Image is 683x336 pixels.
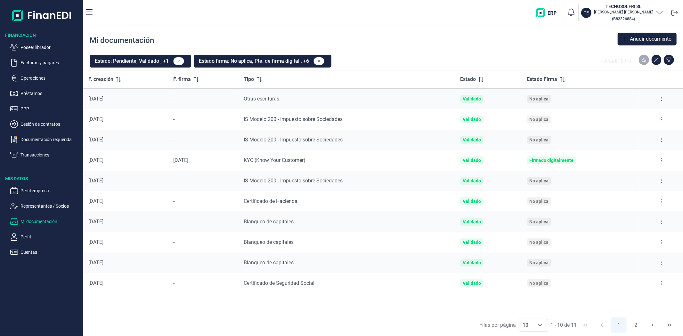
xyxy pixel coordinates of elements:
[10,187,81,195] button: Perfil empresa
[578,317,593,333] button: First Page
[10,233,81,241] button: Perfil
[20,202,81,210] p: Representantes / Socios
[612,16,635,21] small: Copiar cif
[244,239,294,245] span: Blanqueo de capitales
[88,137,163,143] div: [DATE]
[594,317,610,333] button: Previous Page
[463,281,481,286] div: Validado
[90,55,191,68] button: Estado: Pendiente, Validado , +1
[10,151,81,159] button: Transacciones
[530,240,549,245] div: No aplica
[20,218,81,225] p: Mi documentación
[244,96,280,102] span: Otras escrituras
[174,137,234,143] div: -
[244,260,294,266] span: Blanqueo de capitales
[530,158,574,163] div: Firmado digitalmente
[10,90,81,97] button: Préstamos
[530,219,549,224] div: No aplica
[530,178,549,183] div: No aplica
[174,280,234,286] div: -
[174,96,234,102] div: -
[530,260,549,265] div: No aplica
[536,8,561,17] img: erp
[88,280,163,286] div: [DATE]
[10,248,81,256] button: Cuentas
[463,199,481,204] div: Validado
[174,219,234,225] div: -
[12,5,72,26] img: Logo de aplicación
[88,260,163,266] div: [DATE]
[463,178,481,183] div: Validado
[630,35,671,43] span: Añadir documento
[244,178,343,184] span: IS Modelo 200 - Impuesto sobre Sociedades
[20,120,81,128] p: Cesión de contratos
[10,202,81,210] button: Representantes / Socios
[480,321,516,329] div: Filas por página
[20,44,81,51] p: Poseer librador
[20,233,81,241] p: Perfil
[519,319,533,331] span: 10
[88,198,163,204] div: [DATE]
[20,59,81,67] p: Facturas y pagarés
[20,105,81,113] p: PPP
[581,3,663,22] button: TETECNOSOLFRI SL[PERSON_NAME] [PERSON_NAME](B83326884)
[527,76,557,83] span: Estado Firma
[20,187,81,195] p: Perfil empresa
[594,3,653,10] h3: TECNOSOLFRI SL
[20,136,81,143] p: Documentación requerida
[244,157,306,163] span: KYC (Know Your Customer)
[530,96,549,101] div: No aplica
[463,219,481,224] div: Validado
[10,136,81,143] button: Documentación requerida
[88,219,163,225] div: [DATE]
[463,117,481,122] div: Validado
[174,198,234,204] div: -
[463,96,481,101] div: Validado
[10,44,81,51] button: Poseer librador
[174,116,234,123] div: -
[530,117,549,122] div: No aplica
[194,55,331,68] button: Estado firma: No aplica, Pte. de firma digital , +6
[20,151,81,159] p: Transacciones
[20,90,81,97] p: Préstamos
[460,76,476,83] span: Estado
[244,137,343,143] span: IS Modelo 200 - Impuesto sobre Sociedades
[463,240,481,245] div: Validado
[88,157,163,164] div: [DATE]
[20,248,81,256] p: Cuentas
[90,35,154,45] div: Mi documentación
[10,74,81,82] button: Operaciones
[174,260,234,266] div: -
[244,76,254,83] span: Tipo
[174,157,234,164] div: [DATE]
[530,199,549,204] div: No aplica
[174,239,234,245] div: -
[88,239,163,245] div: [DATE]
[88,96,163,102] div: [DATE]
[20,74,81,82] p: Operaciones
[551,323,577,328] span: 1 - 10 de 11
[174,76,191,83] span: F. firma
[88,76,113,83] span: F. creación
[618,33,677,45] button: Añadir documento
[530,281,549,286] div: No aplica
[10,120,81,128] button: Cesión de contratos
[533,319,548,331] div: Choose
[10,105,81,113] button: PPP
[611,317,627,333] button: Page 1
[244,198,298,204] span: Certificado de Hacienda
[584,10,589,16] p: TE
[10,59,81,67] button: Facturas y pagarés
[530,137,549,142] div: No aplica
[628,317,644,333] button: Page 2
[244,280,315,286] span: Certificado de Seguridad Social
[645,317,660,333] button: Next Page
[463,137,481,142] div: Validado
[463,260,481,265] div: Validado
[662,317,677,333] button: Last Page
[174,178,234,184] div: -
[244,116,343,122] span: IS Modelo 200 - Impuesto sobre Sociedades
[594,10,653,15] p: [PERSON_NAME] [PERSON_NAME]
[244,219,294,225] span: Blanqueo de capitales
[88,178,163,184] div: [DATE]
